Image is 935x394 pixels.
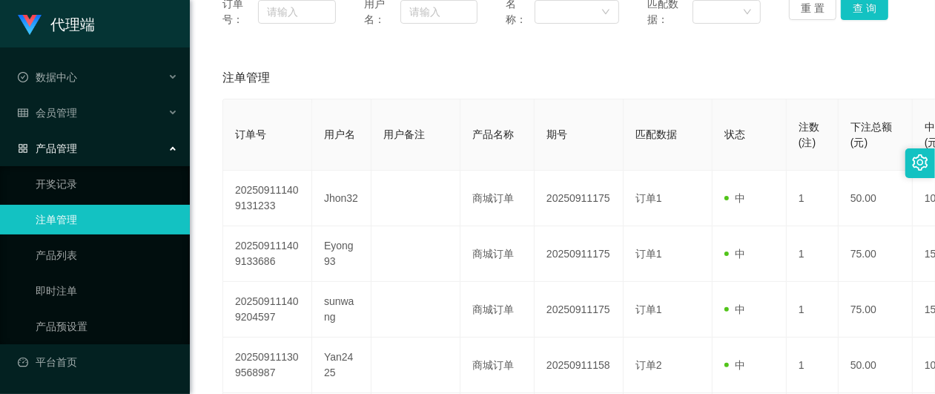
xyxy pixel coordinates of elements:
[535,282,624,338] td: 20250911175
[839,171,913,226] td: 50.00
[312,226,371,282] td: Eyong93
[743,7,752,18] i: 图标: down
[724,192,745,204] span: 中
[18,142,77,154] span: 产品管理
[787,171,839,226] td: 1
[787,282,839,338] td: 1
[799,121,819,148] span: 注数(注)
[222,69,270,87] span: 注单管理
[18,143,28,154] i: 图标: appstore-o
[635,303,662,315] span: 订单1
[50,1,95,48] h1: 代理端
[535,171,624,226] td: 20250911175
[36,312,178,341] a: 产品预设置
[312,282,371,338] td: sunwang
[724,248,745,260] span: 中
[18,107,77,119] span: 会员管理
[36,240,178,270] a: 产品列表
[460,338,535,393] td: 商城订单
[383,128,425,140] span: 用户备注
[18,15,42,36] img: logo.9652507e.png
[724,303,745,315] span: 中
[535,226,624,282] td: 20250911175
[460,282,535,338] td: 商城订单
[724,128,745,140] span: 状态
[36,169,178,199] a: 开奖记录
[472,128,514,140] span: 产品名称
[912,154,928,171] i: 图标: setting
[235,128,266,140] span: 订单号
[601,7,610,18] i: 图标: down
[18,72,28,82] i: 图标: check-circle-o
[223,282,312,338] td: 202509111409204597
[36,205,178,234] a: 注单管理
[460,171,535,226] td: 商城订单
[18,18,95,30] a: 代理端
[535,338,624,393] td: 20250911158
[787,226,839,282] td: 1
[223,171,312,226] td: 202509111409131233
[839,226,913,282] td: 75.00
[312,338,371,393] td: Yan2425
[36,276,178,306] a: 即时注单
[223,338,312,393] td: 202509111309568987
[324,128,355,140] span: 用户名
[839,338,913,393] td: 50.00
[18,71,77,83] span: 数据中心
[839,282,913,338] td: 75.00
[223,226,312,282] td: 202509111409133686
[850,121,892,148] span: 下注总额(元)
[312,171,371,226] td: Jhon32
[460,226,535,282] td: 商城订单
[635,192,662,204] span: 订单1
[18,347,178,377] a: 图标: dashboard平台首页
[787,338,839,393] td: 1
[546,128,567,140] span: 期号
[635,359,662,371] span: 订单2
[635,248,662,260] span: 订单1
[724,359,745,371] span: 中
[18,108,28,118] i: 图标: table
[635,128,677,140] span: 匹配数据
